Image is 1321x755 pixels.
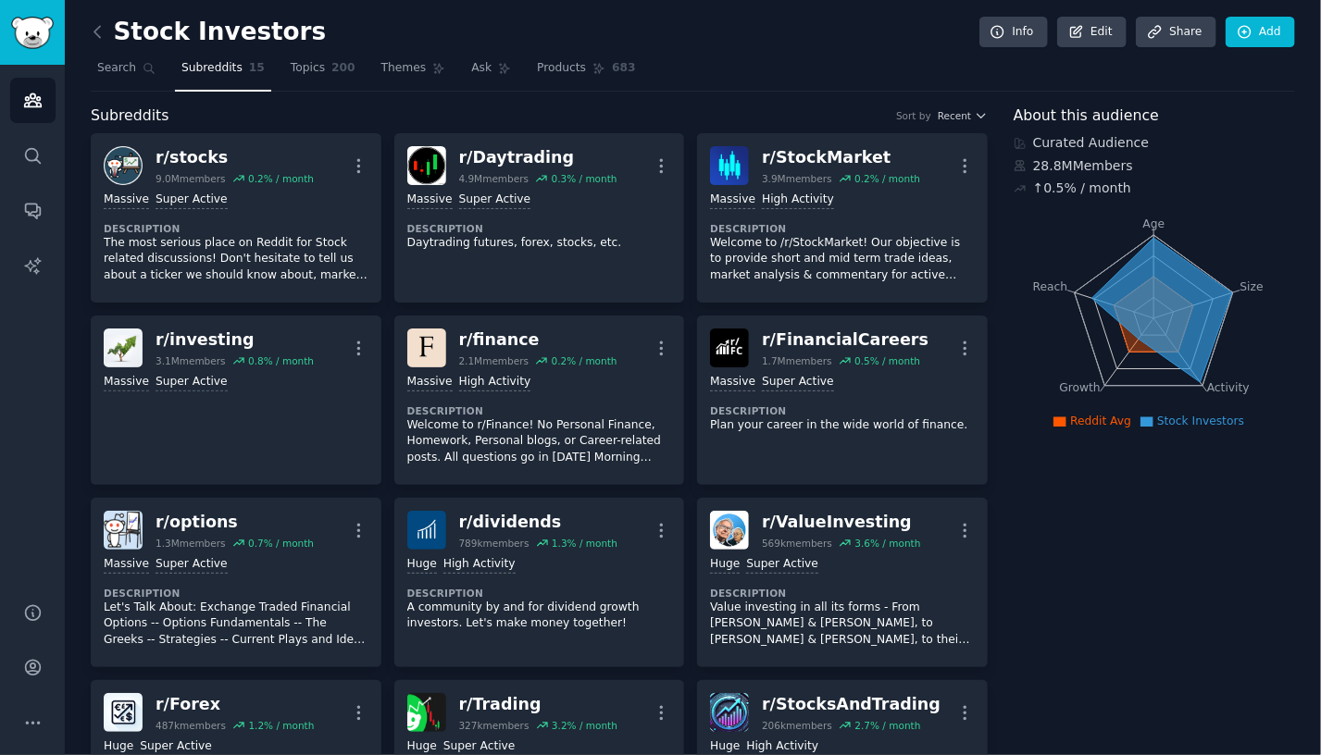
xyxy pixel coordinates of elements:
[443,556,516,574] div: High Activity
[91,18,326,47] h2: Stock Investors
[762,719,832,732] div: 206k members
[710,192,755,209] div: Massive
[459,172,530,185] div: 4.9M members
[407,587,672,600] dt: Description
[1033,179,1131,198] div: ↑ 0.5 % / month
[1014,105,1159,128] span: About this audience
[1136,17,1215,48] a: Share
[710,235,975,284] p: Welcome to /r/StockMarket! Our objective is to provide short and mid term trade ideas, market ana...
[697,316,988,485] a: FinancialCareersr/FinancialCareers1.7Mmembers0.5% / monthMassiveSuper ActiveDescriptionPlan your ...
[394,316,685,485] a: financer/finance2.1Mmembers0.2% / monthMassiveHigh ActivityDescriptionWelcome to r/Finance! No Pe...
[91,316,381,485] a: investingr/investing3.1Mmembers0.8% / monthMassiveSuper Active
[710,600,975,649] p: Value investing in all its forms - From [PERSON_NAME] & [PERSON_NAME], to [PERSON_NAME] & [PERSON...
[459,537,530,550] div: 789k members
[459,146,617,169] div: r/ Daytrading
[1157,415,1244,427] span: Stock Investors
[156,537,226,550] div: 1.3M members
[407,222,672,235] dt: Description
[459,693,617,716] div: r/ Trading
[762,192,834,209] div: High Activity
[407,146,446,185] img: Daytrading
[896,109,931,122] div: Sort by
[156,354,226,367] div: 3.1M members
[1033,279,1068,292] tspan: Reach
[938,109,971,122] span: Recent
[91,498,381,667] a: optionsr/options1.3Mmembers0.7% / monthMassiveSuper ActiveDescriptionLet's Talk About: Exchange T...
[459,511,617,534] div: r/ dividends
[979,17,1048,48] a: Info
[938,109,988,122] button: Recent
[156,328,314,352] div: r/ investing
[552,719,617,732] div: 3.2 % / month
[104,192,149,209] div: Massive
[762,354,832,367] div: 1.7M members
[104,511,143,550] img: options
[710,328,749,367] img: FinancialCareers
[459,354,530,367] div: 2.1M members
[104,146,143,185] img: stocks
[710,693,749,732] img: StocksAndTrading
[104,374,149,391] div: Massive
[762,374,834,391] div: Super Active
[375,54,453,92] a: Themes
[530,54,642,92] a: Products683
[248,537,314,550] div: 0.7 % / month
[248,719,314,732] div: 1.2 % / month
[91,54,162,92] a: Search
[710,587,975,600] dt: Description
[407,235,672,252] p: Daytrading futures, forex, stocks, etc.
[710,374,755,391] div: Massive
[471,60,492,77] span: Ask
[1014,156,1295,176] div: 28.8M Members
[104,587,368,600] dt: Description
[855,719,921,732] div: 2.7 % / month
[465,54,517,92] a: Ask
[156,146,314,169] div: r/ stocks
[11,17,54,49] img: GummySearch logo
[854,354,920,367] div: 0.5 % / month
[1059,381,1100,394] tspan: Growth
[459,328,617,352] div: r/ finance
[394,498,685,667] a: dividendsr/dividends789kmembers1.3% / monthHugeHigh ActivityDescriptionA community by and for div...
[854,172,920,185] div: 0.2 % / month
[104,222,368,235] dt: Description
[156,556,228,574] div: Super Active
[552,354,617,367] div: 0.2 % / month
[249,60,265,77] span: 15
[104,693,143,732] img: Forex
[104,600,368,649] p: Let's Talk About: Exchange Traded Financial Options -- Options Fundamentals -- The Greeks -- Stra...
[91,105,169,128] span: Subreddits
[156,719,226,732] div: 487k members
[407,417,672,466] p: Welcome to r/Finance! No Personal Finance, Homework, Personal blogs, or Career-related posts. All...
[156,693,314,716] div: r/ Forex
[407,511,446,550] img: dividends
[552,537,617,550] div: 1.3 % / month
[710,556,740,574] div: Huge
[762,537,832,550] div: 569k members
[284,54,362,92] a: Topics200
[331,60,355,77] span: 200
[762,511,920,534] div: r/ ValueInvesting
[291,60,325,77] span: Topics
[1226,17,1295,48] a: Add
[181,60,243,77] span: Subreddits
[381,60,427,77] span: Themes
[248,172,314,185] div: 0.2 % / month
[1057,17,1127,48] a: Edit
[407,374,453,391] div: Massive
[697,498,988,667] a: ValueInvestingr/ValueInvesting569kmembers3.6% / monthHugeSuper ActiveDescriptionValue investing i...
[1070,415,1131,427] span: Reddit Avg
[156,172,226,185] div: 9.0M members
[746,556,818,574] div: Super Active
[552,172,617,185] div: 0.3 % / month
[710,417,975,434] p: Plan your career in the wide world of finance.
[459,374,531,391] div: High Activity
[762,328,928,352] div: r/ FinancialCareers
[459,192,531,209] div: Super Active
[394,133,685,303] a: Daytradingr/Daytrading4.9Mmembers0.3% / monthMassiveSuper ActiveDescriptionDaytrading futures, fo...
[1014,133,1295,153] div: Curated Audience
[710,222,975,235] dt: Description
[156,374,228,391] div: Super Active
[537,60,586,77] span: Products
[762,172,832,185] div: 3.9M members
